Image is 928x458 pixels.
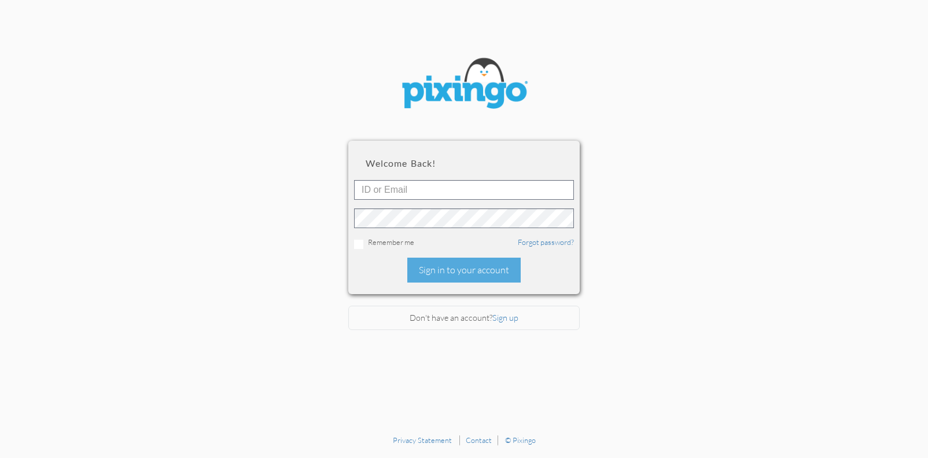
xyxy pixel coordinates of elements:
div: Remember me [354,237,574,249]
h2: Welcome back! [366,158,562,168]
a: Contact [466,435,492,445]
a: Privacy Statement [393,435,452,445]
a: Sign up [492,313,518,323]
div: Don't have an account? [348,306,580,331]
img: pixingo logo [395,52,533,118]
a: Forgot password? [518,237,574,247]
input: ID or Email [354,180,574,200]
div: Sign in to your account [407,258,521,283]
a: © Pixingo [505,435,536,445]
